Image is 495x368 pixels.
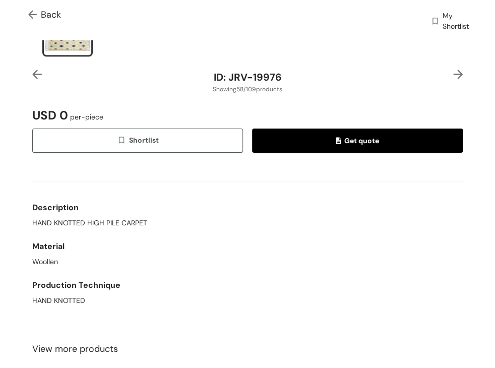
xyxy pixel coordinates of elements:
div: Material [32,236,463,257]
span: per-piece [68,112,103,121]
span: ID: JRV-19976 [213,71,281,84]
span: Showing 58 / 109 products [213,85,282,94]
div: HAND KNOTTED [32,295,463,306]
span: USD 0 [32,102,103,129]
span: Shortlist [117,135,159,146]
button: wishlistShortlist [32,129,243,153]
span: My Shortlist [443,11,469,32]
div: Production Technique [32,275,463,295]
span: View more products [32,342,118,356]
img: wishlist [430,12,440,32]
div: Woollen [32,257,463,267]
button: quoteGet quote [252,129,463,153]
img: left [32,70,42,79]
img: quote [336,137,344,146]
img: Go back [28,10,41,21]
div: Description [32,198,463,218]
span: Get quote [336,135,379,146]
img: wishlist [117,136,129,147]
img: right [453,70,463,79]
span: HAND KNOTTED HIGH PILE CARPET [32,218,147,228]
span: Back [28,8,61,22]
